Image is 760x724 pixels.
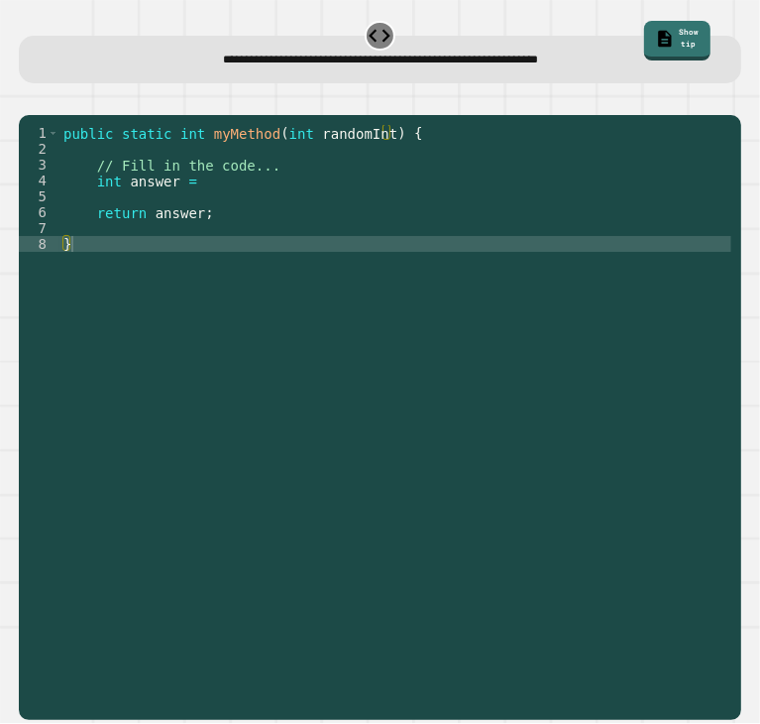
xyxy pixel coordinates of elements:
div: 6 [19,204,59,220]
a: Show tip [644,21,710,60]
div: 8 [19,236,59,252]
div: 5 [19,188,59,204]
div: 7 [19,220,59,236]
div: 1 [19,125,59,141]
span: Toggle code folding, rows 1 through 8 [48,125,58,141]
div: 4 [19,173,59,188]
div: 2 [19,141,59,157]
div: 3 [19,157,59,173]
